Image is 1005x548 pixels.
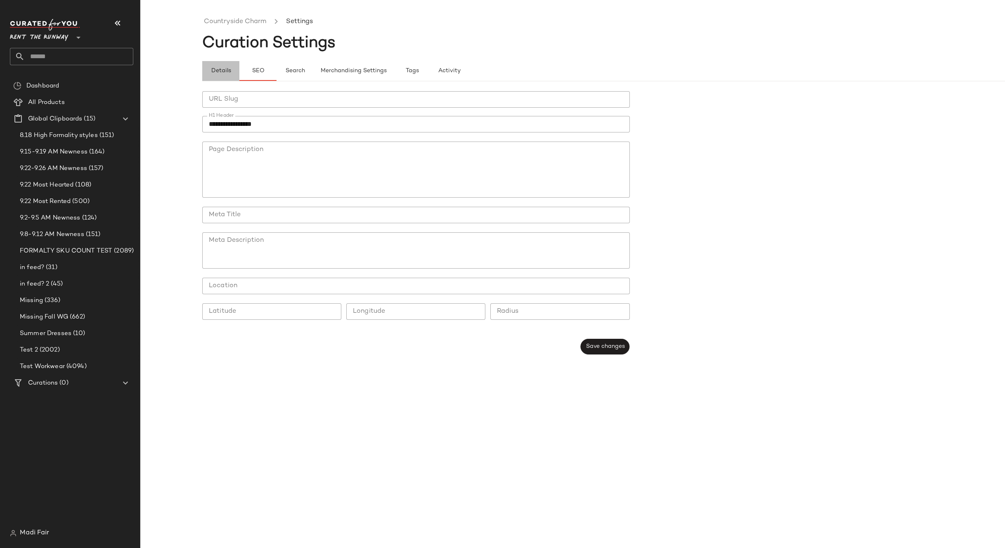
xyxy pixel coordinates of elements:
[58,378,68,388] span: (0)
[438,68,461,74] span: Activity
[13,82,21,90] img: svg%3e
[405,68,419,74] span: Tags
[98,131,114,140] span: (151)
[28,114,82,124] span: Global Clipboards
[20,147,87,157] span: 9.15-9.19 AM Newness
[71,197,90,206] span: (500)
[20,362,65,371] span: Test Workwear
[68,312,85,322] span: (662)
[71,329,85,338] span: (10)
[320,68,387,74] span: Merchandising Settings
[26,81,59,91] span: Dashboard
[10,19,80,31] img: cfy_white_logo.C9jOOHJF.svg
[210,68,231,74] span: Details
[20,131,98,140] span: 8.18 High Formality styles
[82,114,95,124] span: (15)
[84,230,101,239] span: (151)
[28,98,65,107] span: All Products
[20,230,84,239] span: 9.8-9.12 AM Newness
[20,312,68,322] span: Missing Fall WG
[10,28,69,43] span: Rent the Runway
[20,246,112,256] span: FORMALTY SKU COUNT TEST
[20,329,71,338] span: Summer Dresses
[580,339,629,354] button: Save changes
[20,528,49,538] span: Madi Fair
[20,180,73,190] span: 9.22 Most Hearted
[28,378,58,388] span: Curations
[20,164,87,173] span: 9.22-9.26 AM Newness
[20,296,43,305] span: Missing
[20,345,38,355] span: Test 2
[284,17,315,27] li: Settings
[38,345,60,355] span: (2002)
[20,197,71,206] span: 9.22 Most Rented
[44,263,57,272] span: (31)
[202,35,336,52] span: Curation Settings
[20,263,44,272] span: in feed?
[87,147,105,157] span: (164)
[43,296,60,305] span: (336)
[80,213,97,223] span: (124)
[285,68,305,74] span: Search
[10,530,17,536] img: svg%3e
[112,246,134,256] span: (2089)
[65,362,87,371] span: (4094)
[585,343,624,350] span: Save changes
[73,180,91,190] span: (108)
[87,164,104,173] span: (157)
[20,213,80,223] span: 9.2-9.5 AM Newness
[251,68,264,74] span: SEO
[204,17,266,27] a: Countryside Charm
[49,279,63,289] span: (45)
[20,279,49,289] span: in feed? 2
